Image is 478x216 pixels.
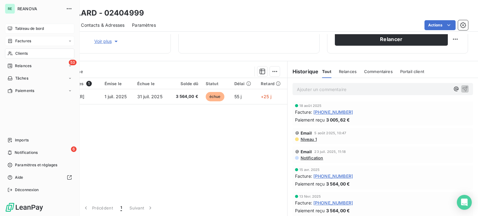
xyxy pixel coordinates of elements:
[300,137,317,142] span: Niveau 1
[5,4,15,14] div: RE
[137,94,162,99] span: 31 juil. 2025
[15,26,44,31] span: Tableau de bord
[55,7,144,19] h3: LORILLARD - 02404999
[299,104,322,108] span: 18 août 2025
[326,117,350,123] span: 3 005,62 €
[457,195,472,210] div: Open Intercom Messenger
[120,205,122,211] span: 1
[322,69,331,74] span: Tout
[15,175,23,180] span: Aide
[424,20,456,30] button: Actions
[314,131,346,135] span: 5 août 2025, 10:47
[364,69,393,74] span: Commentaires
[17,6,62,11] span: REANOVA
[326,207,350,214] span: 3 564,00 €
[295,109,312,115] span: Facture :
[126,201,157,214] button: Suivant
[400,69,424,74] span: Portail client
[234,94,242,99] span: 55 j
[79,201,117,214] button: Précédent
[313,109,353,115] span: [PHONE_NUMBER]
[15,162,57,168] span: Paramètres et réglages
[206,81,227,86] div: Statut
[5,36,74,46] a: Factures
[295,181,325,187] span: Paiement reçu
[15,150,38,155] span: Notifications
[105,94,127,99] span: 1 juil. 2025
[69,60,77,65] span: 53
[299,195,321,198] span: 13 févr. 2025
[261,81,284,86] div: Retard
[132,22,156,28] span: Paramètres
[301,131,312,136] span: Email
[299,168,320,172] span: 15 avr. 2025
[15,38,31,44] span: Factures
[288,68,319,75] h6: Historique
[15,137,29,143] span: Imports
[313,200,353,206] span: [PHONE_NUMBER]
[94,38,119,44] span: Voir plus
[5,48,74,58] a: Clients
[300,155,323,160] span: Notification
[5,73,74,83] a: Tâches
[15,51,28,56] span: Clients
[295,207,325,214] span: Paiement reçu
[15,76,28,81] span: Tâches
[15,88,34,94] span: Paiements
[117,201,126,214] button: 1
[71,146,77,152] span: 6
[5,172,74,182] a: Aide
[339,69,357,74] span: Relances
[234,81,253,86] div: Délai
[261,94,271,99] span: +25 j
[105,81,130,86] div: Émise le
[313,173,353,179] span: [PHONE_NUMBER]
[15,63,31,69] span: Relances
[173,81,198,86] div: Solde dû
[206,92,224,101] span: échue
[5,202,44,212] img: Logo LeanPay
[86,81,92,86] span: 1
[50,38,163,45] button: Voir plus
[5,61,74,71] a: 53Relances
[5,135,74,145] a: Imports
[295,117,325,123] span: Paiement reçu
[137,81,166,86] div: Échue le
[5,160,74,170] a: Paramètres et réglages
[314,150,346,154] span: 23 juil. 2025, 11:18
[5,24,74,34] a: Tableau de bord
[295,173,312,179] span: Facture :
[301,149,312,154] span: Email
[335,33,448,46] button: Relancer
[15,187,39,193] span: Déconnexion
[81,22,124,28] span: Contacts & Adresses
[326,181,350,187] span: 3 564,00 €
[295,200,312,206] span: Facture :
[5,86,74,96] a: Paiements
[173,94,198,100] span: 3 564,00 €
